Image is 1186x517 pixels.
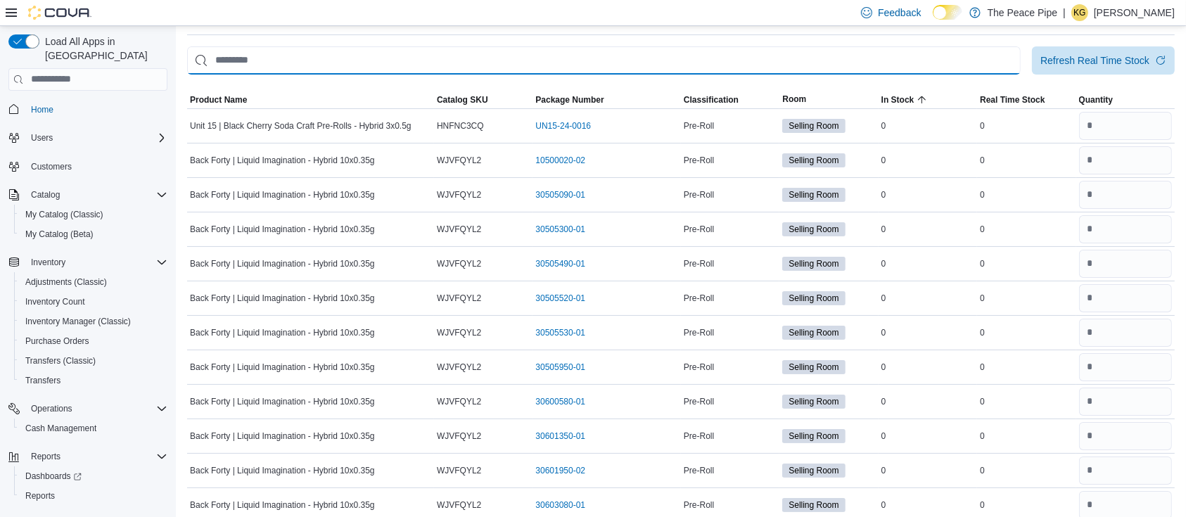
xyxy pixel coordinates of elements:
[31,403,72,414] span: Operations
[789,395,839,408] span: Selling Room
[977,117,1076,134] div: 0
[190,258,375,269] span: Back Forty | Liquid Imagination - Hybrid 10x0.35g
[789,430,839,442] span: Selling Room
[20,333,95,350] a: Purchase Orders
[31,132,53,143] span: Users
[782,360,845,374] span: Selling Room
[14,272,173,292] button: Adjustments (Classic)
[879,428,977,445] div: 0
[933,5,962,20] input: Dark Mode
[789,154,839,167] span: Selling Room
[535,189,585,200] a: 30505090-01
[20,352,101,369] a: Transfers (Classic)
[977,91,1076,108] button: Real Time Stock
[789,189,839,201] span: Selling Room
[879,462,977,479] div: 0
[25,490,55,502] span: Reports
[14,466,173,486] a: Dashboards
[684,189,714,200] span: Pre-Roll
[535,396,585,407] a: 30600580-01
[977,324,1076,341] div: 0
[25,316,131,327] span: Inventory Manager (Classic)
[434,91,533,108] button: Catalog SKU
[1040,53,1149,68] div: Refresh Real Time Stock
[25,158,77,175] a: Customers
[14,371,173,390] button: Transfers
[535,327,585,338] a: 30505530-01
[878,6,921,20] span: Feedback
[782,291,845,305] span: Selling Room
[3,447,173,466] button: Reports
[14,292,173,312] button: Inventory Count
[782,429,845,443] span: Selling Room
[190,430,375,442] span: Back Forty | Liquid Imagination - Hybrid 10x0.35g
[684,258,714,269] span: Pre-Roll
[25,209,103,220] span: My Catalog (Classic)
[789,292,839,305] span: Selling Room
[25,448,167,465] span: Reports
[25,129,58,146] button: Users
[437,465,481,476] span: WJVFQYL2
[535,293,585,304] a: 30505520-01
[190,94,247,106] span: Product Name
[789,223,839,236] span: Selling Room
[14,205,173,224] button: My Catalog (Classic)
[684,224,714,235] span: Pre-Roll
[437,94,488,106] span: Catalog SKU
[879,117,977,134] div: 0
[782,498,845,512] span: Selling Room
[879,290,977,307] div: 0
[684,499,714,511] span: Pre-Roll
[3,399,173,419] button: Operations
[977,462,1076,479] div: 0
[535,120,591,132] a: UN15-24-0016
[25,101,59,118] a: Home
[535,499,585,511] a: 30603080-01
[437,189,481,200] span: WJVFQYL2
[31,104,53,115] span: Home
[782,188,845,202] span: Selling Room
[789,120,839,132] span: Selling Room
[684,430,714,442] span: Pre-Roll
[782,222,845,236] span: Selling Room
[782,119,845,133] span: Selling Room
[782,257,845,271] span: Selling Room
[20,293,167,310] span: Inventory Count
[14,331,173,351] button: Purchase Orders
[1073,4,1085,21] span: KG
[879,393,977,410] div: 0
[879,359,977,376] div: 0
[1032,46,1175,75] button: Refresh Real Time Stock
[437,499,481,511] span: WJVFQYL2
[3,128,173,148] button: Users
[25,471,82,482] span: Dashboards
[1076,91,1175,108] button: Quantity
[20,352,167,369] span: Transfers (Classic)
[190,155,375,166] span: Back Forty | Liquid Imagination - Hybrid 10x0.35g
[20,487,167,504] span: Reports
[190,293,375,304] span: Back Forty | Liquid Imagination - Hybrid 10x0.35g
[25,448,66,465] button: Reports
[3,185,173,205] button: Catalog
[437,155,481,166] span: WJVFQYL2
[14,351,173,371] button: Transfers (Classic)
[20,313,167,330] span: Inventory Manager (Classic)
[3,99,173,120] button: Home
[20,274,113,291] a: Adjustments (Classic)
[20,372,167,389] span: Transfers
[25,101,167,118] span: Home
[684,94,739,106] span: Classification
[684,396,714,407] span: Pre-Roll
[28,6,91,20] img: Cova
[31,161,72,172] span: Customers
[25,400,78,417] button: Operations
[879,186,977,203] div: 0
[789,326,839,339] span: Selling Room
[535,155,585,166] a: 10500020-02
[977,152,1076,169] div: 0
[437,258,481,269] span: WJVFQYL2
[437,430,481,442] span: WJVFQYL2
[190,189,375,200] span: Back Forty | Liquid Imagination - Hybrid 10x0.35g
[879,497,977,513] div: 0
